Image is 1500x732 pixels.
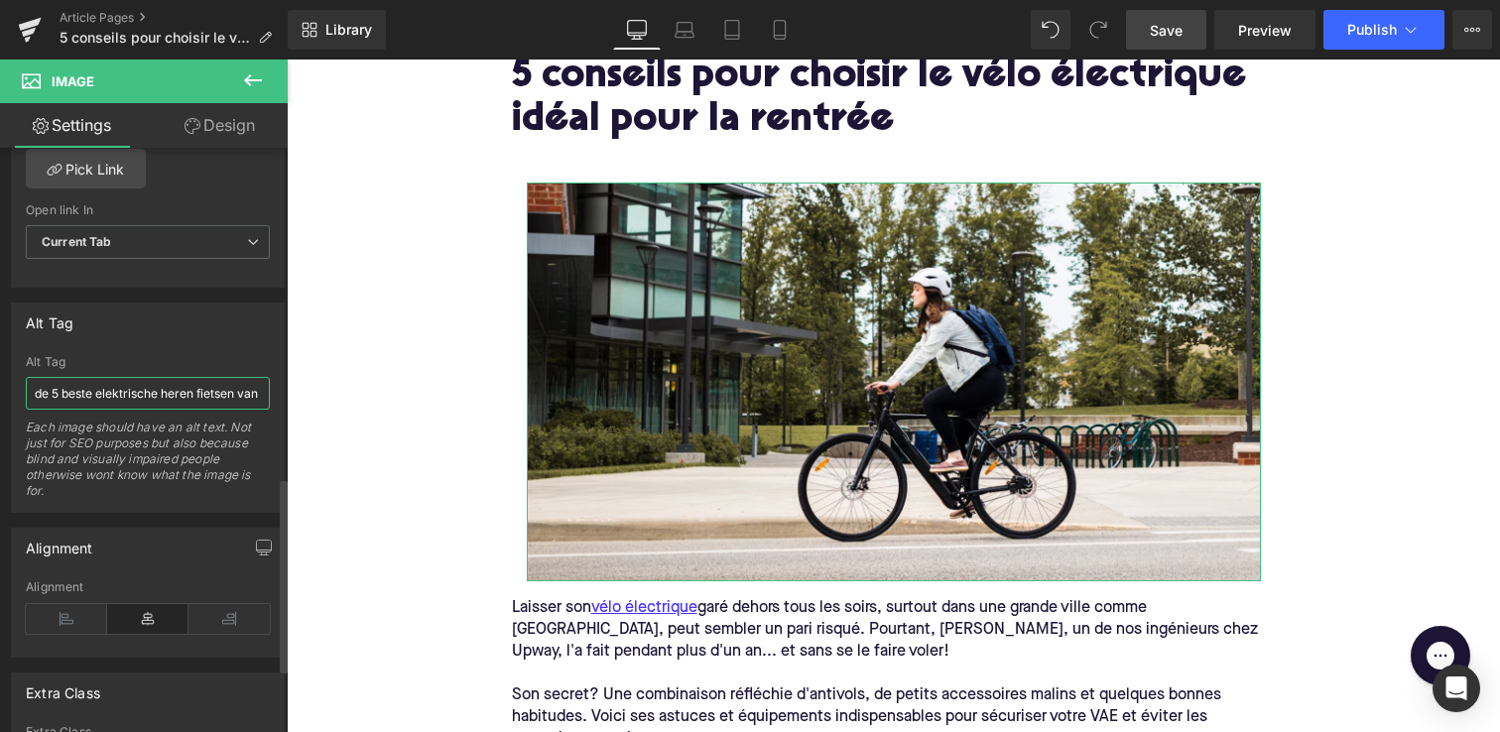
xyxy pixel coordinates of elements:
[26,529,93,556] div: Alignment
[325,21,372,39] span: Library
[305,538,411,559] a: vélo électrique
[52,73,94,89] span: Image
[661,10,708,50] a: Laptop
[60,10,288,26] a: Article Pages
[26,149,146,188] a: Pick Link
[1238,20,1292,41] span: Preview
[1452,10,1492,50] button: More
[708,10,756,50] a: Tablet
[613,10,661,50] a: Desktop
[1433,665,1480,712] div: Open Intercom Messenger
[26,304,73,331] div: Alt Tag
[1114,559,1193,633] iframe: Gorgias live chat messenger
[288,10,386,50] a: New Library
[42,234,112,249] b: Current Tab
[26,673,100,701] div: Extra Class
[225,541,975,600] span: Laisser son garé dehors tous les soirs, surtout dans une grande ville comme [GEOGRAPHIC_DATA], pe...
[1323,10,1444,50] button: Publish
[1347,22,1397,38] span: Publish
[148,103,292,148] a: Design
[1078,10,1118,50] button: Redo
[756,10,804,50] a: Mobile
[1031,10,1070,50] button: Undo
[26,580,270,594] div: Alignment
[26,420,270,512] div: Each image should have an alt text. Not just for SEO purposes but also because blind and visually...
[60,30,250,46] span: 5 conseils pour choisir le vélo électrique idéal pour la rentrée
[240,123,974,521] img: de 5 beste elektrische heren fietsen van 2025
[26,355,270,369] div: Alt Tag
[225,628,938,687] span: Son secret? Une combinaison réfléchie d'antivols, de petits accessoires malins et quelques bonnes...
[26,203,270,217] div: Open link In
[1214,10,1315,50] a: Preview
[1150,20,1183,41] span: Save
[26,377,270,410] input: Your alt tags go here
